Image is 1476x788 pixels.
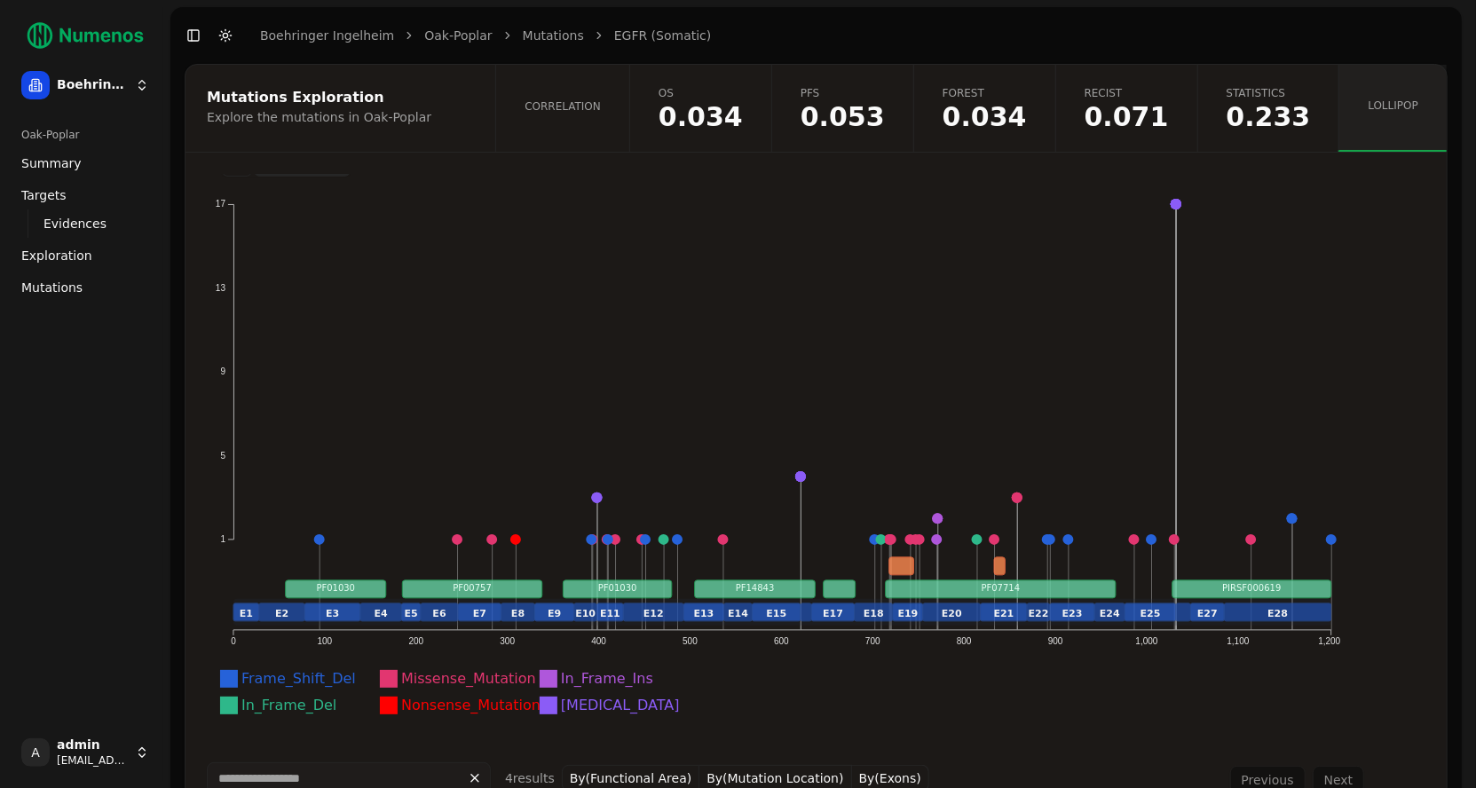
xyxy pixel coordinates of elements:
span: 0.233 [1227,104,1311,130]
text: 800 [957,636,972,646]
span: 4 result s [505,771,555,785]
text: E8 [511,608,525,619]
text: E9 [548,608,561,619]
text: PF14843 [736,583,775,593]
text: PF01030 [598,583,637,593]
text: E12 [643,608,664,619]
text: E5 [405,608,418,619]
a: OS0.034 [629,65,771,152]
text: E17 [823,608,843,619]
span: Targets [21,186,67,204]
text: 1,200 [1318,636,1340,646]
text: 17 [216,199,226,209]
text: 5 [220,451,225,461]
text: Missense_Mutation [401,671,536,689]
text: 13 [216,283,226,293]
span: Mutations [21,279,83,296]
text: PIRSF000619 [1222,583,1281,593]
text: E18 [864,608,884,619]
span: A [21,738,50,767]
a: Lollipop [1338,65,1447,152]
text: Frame_Shift_Del [241,671,356,689]
text: E11 [600,608,620,619]
a: EGFR (Somatic) [614,27,712,44]
a: Forest0.034 [913,65,1055,152]
text: 9 [220,366,225,376]
text: E15 [766,608,786,619]
button: Aadmin[EMAIL_ADDRESS] [14,731,156,774]
text: 1 [220,534,225,544]
span: OS [659,86,743,100]
text: 1,000 [1136,636,1158,646]
text: PF00757 [453,583,492,593]
div: Mutations Exploration [207,91,469,105]
text: PF01030 [316,583,355,593]
text: 300 [500,636,515,646]
a: Evidences [36,211,135,236]
text: E14 [728,608,748,619]
a: RECIST0.071 [1055,65,1197,152]
text: 500 [683,636,698,646]
div: Oak-Poplar [14,121,156,149]
span: Exploration [21,247,92,264]
text: 900 [1048,636,1063,646]
text: E22 [1029,608,1049,619]
span: PFS [801,86,885,100]
text: E3 [326,608,339,619]
span: 0.0342656332647604 [659,104,743,130]
text: 100 [318,636,333,646]
span: admin [57,737,128,753]
a: Mutations [523,27,584,44]
text: E19 [898,608,919,619]
span: Evidences [43,215,107,232]
text: E23 [1062,608,1083,619]
button: Toggle Dark Mode [213,23,238,48]
text: E10 [575,608,596,619]
a: Statistics0.233 [1197,65,1339,152]
text: 200 [408,636,423,646]
span: Lollipop [1368,98,1418,113]
span: 0.071484723089514 [1085,104,1169,130]
span: Boehringer Ingelheim [57,77,128,93]
text: Nonsense_Mutation [401,697,541,715]
nav: breadcrumb [260,27,711,44]
text: In_Frame_Del [241,697,336,715]
text: 600 [774,636,789,646]
div: Explore the mutations in Oak-Poplar [207,108,469,126]
a: Mutations [14,273,156,302]
text: E25 [1141,608,1161,619]
a: Targets [14,181,156,209]
a: Correlation [495,65,629,152]
span: 0.0527211041853305 [801,104,885,130]
text: E6 [432,608,446,619]
a: Exploration [14,241,156,270]
a: Summary [14,149,156,177]
text: 700 [865,636,880,646]
a: Boehringer Ingelheim [260,27,394,44]
button: Toggle Sidebar [181,23,206,48]
span: [EMAIL_ADDRESS] [57,753,128,768]
text: E20 [942,608,962,619]
text: 1,100 [1227,636,1250,646]
text: 400 [591,636,606,646]
text: E27 [1197,608,1218,619]
text: E7 [473,608,486,619]
span: 0.0342656332647604 [943,104,1027,130]
text: E24 [1100,608,1120,619]
text: E1 [240,608,253,619]
a: PFS0.053 [771,65,913,152]
span: Statistics [1227,86,1311,100]
span: RECIST [1085,86,1169,100]
text: PF07714 [982,583,1021,593]
text: E2 [275,608,288,619]
span: Summary [21,154,82,172]
button: Boehringer Ingelheim [14,64,156,106]
span: Forest [943,86,1027,100]
text: [MEDICAL_DATA] [561,697,680,715]
a: Oak-Poplar [424,27,492,44]
text: E28 [1267,608,1288,619]
img: Numenos [14,14,156,57]
text: E13 [694,608,714,619]
text: E4 [375,608,389,619]
text: E21 [994,608,1014,619]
